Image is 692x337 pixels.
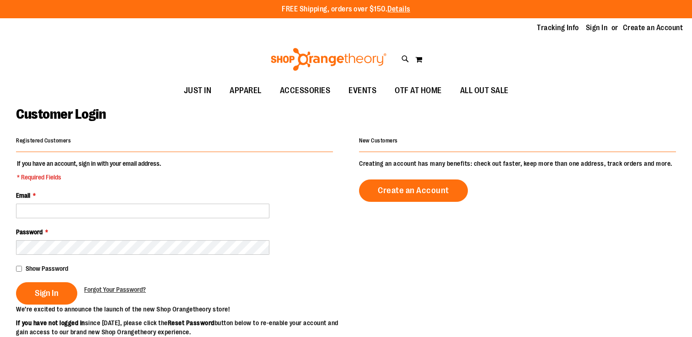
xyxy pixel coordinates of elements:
[35,288,59,298] span: Sign In
[282,4,410,15] p: FREE Shipping, orders over $150.
[16,137,71,144] strong: Registered Customers
[269,48,388,71] img: Shop Orangetheory
[16,106,106,122] span: Customer Login
[359,179,468,202] a: Create an Account
[16,305,346,314] p: We’re excited to announce the launch of the new Shop Orangetheory store!
[395,80,442,101] span: OTF AT HOME
[537,23,579,33] a: Tracking Info
[16,228,43,236] span: Password
[17,173,161,182] span: * Required Fields
[280,80,331,101] span: ACCESSORIES
[378,185,449,195] span: Create an Account
[168,319,215,326] strong: Reset Password
[16,319,85,326] strong: If you have not logged in
[184,80,212,101] span: JUST IN
[16,282,77,305] button: Sign In
[349,80,376,101] span: EVENTS
[230,80,262,101] span: APPAREL
[586,23,608,33] a: Sign In
[16,159,162,182] legend: If you have an account, sign in with your email address.
[460,80,509,101] span: ALL OUT SALE
[387,5,410,13] a: Details
[359,159,676,168] p: Creating an account has many benefits: check out faster, keep more than one address, track orders...
[84,285,146,294] a: Forgot Your Password?
[623,23,683,33] a: Create an Account
[16,318,346,337] p: since [DATE], please click the button below to re-enable your account and gain access to our bran...
[26,265,68,272] span: Show Password
[359,137,398,144] strong: New Customers
[16,192,30,199] span: Email
[84,286,146,293] span: Forgot Your Password?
